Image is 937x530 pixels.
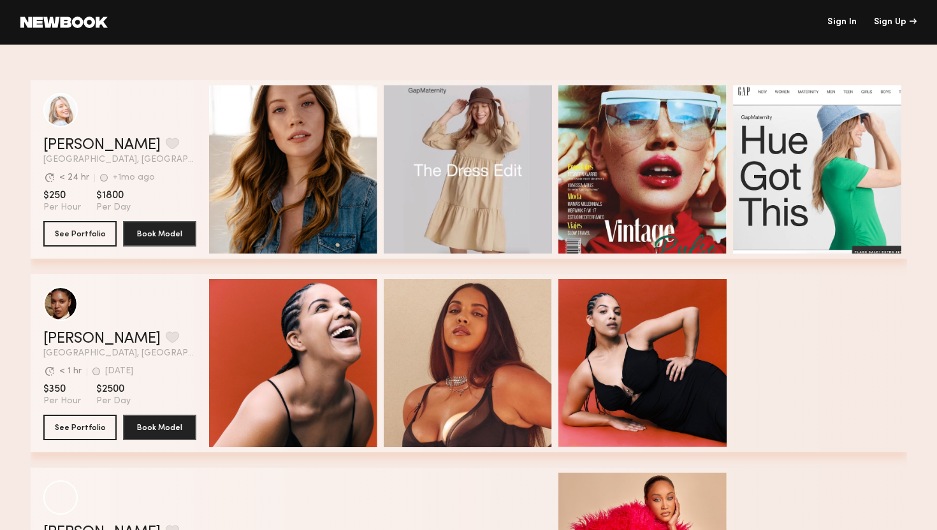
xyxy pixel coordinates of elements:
span: Per Hour [43,202,81,213]
span: [GEOGRAPHIC_DATA], [GEOGRAPHIC_DATA] [43,155,196,164]
div: < 24 hr [59,173,89,182]
div: Sign Up [874,18,917,27]
div: < 1 hr [59,367,82,376]
span: Per Hour [43,396,81,407]
button: See Portfolio [43,415,117,440]
button: Book Model [123,415,196,440]
a: [PERSON_NAME] [43,331,161,347]
span: Per Day [96,202,131,213]
span: $1800 [96,189,131,202]
div: +1mo ago [113,173,155,182]
a: [PERSON_NAME] [43,138,161,153]
span: $350 [43,383,81,396]
span: $250 [43,189,81,202]
button: See Portfolio [43,221,117,247]
div: [DATE] [105,367,133,376]
span: Per Day [96,396,131,407]
span: $2500 [96,383,131,396]
button: Book Model [123,221,196,247]
span: [GEOGRAPHIC_DATA], [GEOGRAPHIC_DATA] [43,349,196,358]
a: Sign In [827,18,857,27]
